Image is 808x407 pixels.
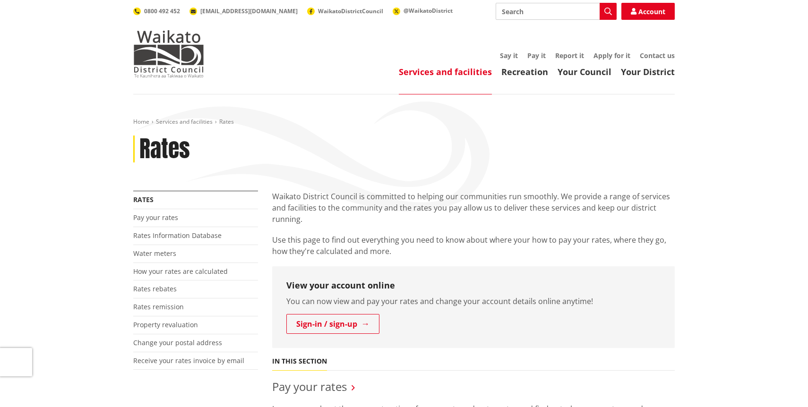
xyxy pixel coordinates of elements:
p: Use this page to find out everything you need to know about where your how to pay your rates, whe... [272,234,675,257]
span: 0800 492 452 [144,7,180,15]
a: Water meters [133,249,176,258]
a: Pay your rates [272,379,347,394]
a: Contact us [640,51,675,60]
a: Your District [621,66,675,77]
nav: breadcrumb [133,118,675,126]
a: Services and facilities [399,66,492,77]
a: Report it [555,51,584,60]
a: Rates [133,195,154,204]
a: Rates rebates [133,284,177,293]
span: WaikatoDistrictCouncil [318,7,383,15]
h3: View your account online [286,280,661,291]
a: Services and facilities [156,118,213,126]
a: Account [621,3,675,20]
a: [EMAIL_ADDRESS][DOMAIN_NAME] [189,7,298,15]
a: Rates Information Database [133,231,222,240]
a: Pay your rates [133,213,178,222]
span: Rates [219,118,234,126]
span: [EMAIL_ADDRESS][DOMAIN_NAME] [200,7,298,15]
h1: Rates [139,136,190,163]
p: Waikato District Council is committed to helping our communities run smoothly. We provide a range... [272,191,675,225]
a: Apply for it [593,51,630,60]
a: How your rates are calculated [133,267,228,276]
a: Property revaluation [133,320,198,329]
img: Waikato District Council - Te Kaunihera aa Takiwaa o Waikato [133,30,204,77]
p: You can now view and pay your rates and change your account details online anytime! [286,296,661,307]
a: Receive your rates invoice by email [133,356,244,365]
a: Rates remission [133,302,184,311]
h5: In this section [272,357,327,365]
input: Search input [496,3,617,20]
a: Recreation [501,66,548,77]
span: @WaikatoDistrict [404,7,453,15]
a: Say it [500,51,518,60]
a: @WaikatoDistrict [393,7,453,15]
a: 0800 492 452 [133,7,180,15]
a: Change your postal address [133,338,222,347]
a: Pay it [527,51,546,60]
a: Sign-in / sign-up [286,314,379,334]
a: Your Council [558,66,611,77]
a: Home [133,118,149,126]
a: WaikatoDistrictCouncil [307,7,383,15]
